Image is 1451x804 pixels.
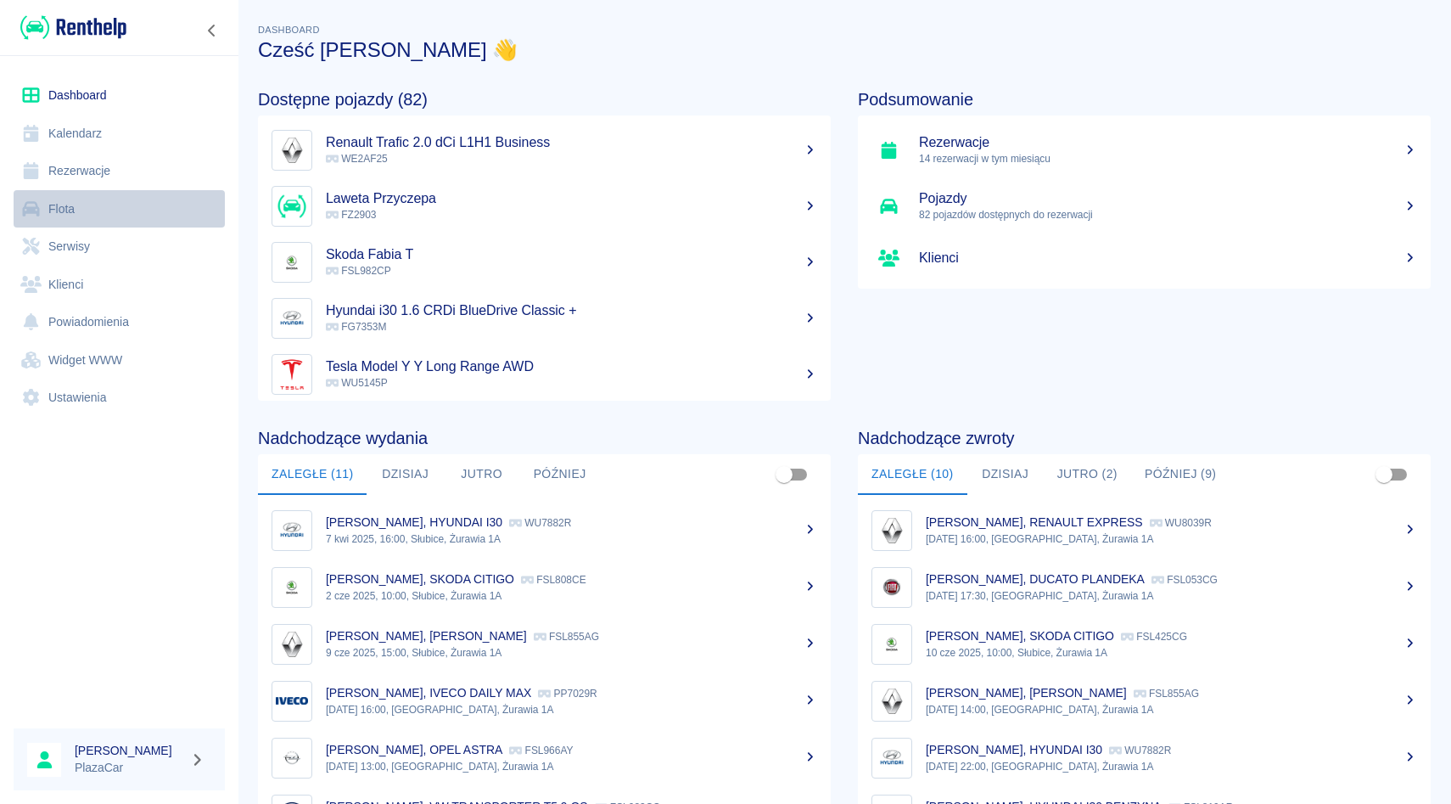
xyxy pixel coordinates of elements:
[520,454,600,495] button: Później
[276,190,308,222] img: Image
[276,302,308,335] img: Image
[1044,454,1131,495] button: Jutro (2)
[326,209,376,221] span: FZ2903
[326,759,817,774] p: [DATE] 13:00, [GEOGRAPHIC_DATA], Żurawia 1A
[326,302,817,319] h5: Hyundai i30 1.6 CRDi BlueDrive Classic +
[258,122,831,178] a: ImageRenault Trafic 2.0 dCi L1H1 Business WE2AF25
[14,152,225,190] a: Rezerwacje
[258,38,1431,62] h3: Cześć [PERSON_NAME] 👋
[1131,454,1230,495] button: Później (9)
[538,688,597,700] p: PP7029R
[326,134,817,151] h5: Renault Trafic 2.0 dCi L1H1 Business
[858,454,967,495] button: Zaległe (10)
[326,629,527,643] p: [PERSON_NAME], [PERSON_NAME]
[926,645,1417,661] p: 10 cze 2025, 10:00, Słubice, Żurawia 1A
[258,729,831,786] a: Image[PERSON_NAME], OPEL ASTRA FSL966AY[DATE] 13:00, [GEOGRAPHIC_DATA], Żurawia 1A
[521,574,586,586] p: FSL808CE
[326,153,388,165] span: WE2AF25
[876,742,908,774] img: Image
[876,514,908,547] img: Image
[919,190,1417,207] h5: Pojazdy
[276,246,308,278] img: Image
[858,502,1431,559] a: Image[PERSON_NAME], RENAULT EXPRESS WU8039R[DATE] 16:00, [GEOGRAPHIC_DATA], Żurawia 1A
[858,672,1431,729] a: Image[PERSON_NAME], [PERSON_NAME] FSL855AG[DATE] 14:00, [GEOGRAPHIC_DATA], Żurawia 1A
[1109,745,1171,756] p: WU7882R
[876,685,908,717] img: Image
[858,122,1431,178] a: Rezerwacje14 rezerwacji w tym miesiącu
[258,672,831,729] a: Image[PERSON_NAME], IVECO DAILY MAX PP7029R[DATE] 16:00, [GEOGRAPHIC_DATA], Żurawia 1A
[326,588,817,604] p: 2 cze 2025, 10:00, Słubice, Żurawia 1A
[858,616,1431,672] a: Image[PERSON_NAME], SKODA CITIGO FSL425CG10 cze 2025, 10:00, Słubice, Żurawia 1A
[1134,688,1199,700] p: FSL855AG
[326,572,514,586] p: [PERSON_NAME], SKODA CITIGO
[258,559,831,616] a: Image[PERSON_NAME], SKODA CITIGO FSL808CE2 cze 2025, 10:00, Słubice, Żurawia 1A
[258,502,831,559] a: Image[PERSON_NAME], HYUNDAI I30 WU7882R7 kwi 2025, 16:00, Słubice, Żurawia 1A
[1150,517,1212,529] p: WU8039R
[919,134,1417,151] h5: Rezerwacje
[326,686,531,700] p: [PERSON_NAME], IVECO DAILY MAX
[926,588,1417,604] p: [DATE] 17:30, [GEOGRAPHIC_DATA], Żurawia 1A
[858,234,1431,282] a: Klienci
[926,759,1417,774] p: [DATE] 22:00, [GEOGRAPHIC_DATA], Żurawia 1A
[326,265,391,277] span: FSL982CP
[509,745,573,756] p: FSL966AY
[858,559,1431,616] a: Image[PERSON_NAME], DUCATO PLANDEKA FSL053CG[DATE] 17:30, [GEOGRAPHIC_DATA], Żurawia 1A
[258,428,831,448] h4: Nadchodzące wydania
[858,729,1431,786] a: Image[PERSON_NAME], HYUNDAI I30 WU7882R[DATE] 22:00, [GEOGRAPHIC_DATA], Żurawia 1A
[199,20,225,42] button: Zwiń nawigację
[14,115,225,153] a: Kalendarz
[1151,574,1218,586] p: FSL053CG
[858,428,1431,448] h4: Nadchodzące zwroty
[276,571,308,604] img: Image
[258,290,831,346] a: ImageHyundai i30 1.6 CRDi BlueDrive Classic + FG7353M
[919,151,1417,166] p: 14 rezerwacji w tym miesiącu
[326,377,388,389] span: WU5145P
[926,531,1417,547] p: [DATE] 16:00, [GEOGRAPHIC_DATA], Żurawia 1A
[258,25,320,35] span: Dashboard
[14,14,126,42] a: Renthelp logo
[326,246,817,263] h5: Skoda Fabia T
[926,743,1102,756] p: [PERSON_NAME], HYUNDAI I30
[1368,458,1400,491] span: Pokaż przypisane tylko do mnie
[919,250,1417,267] h5: Klienci
[276,685,308,717] img: Image
[509,517,571,529] p: WU7882R
[258,346,831,402] a: ImageTesla Model Y Y Long Range AWD WU5145P
[14,341,225,380] a: Widget WWW
[14,190,225,228] a: Flota
[14,379,225,417] a: Ustawienia
[926,515,1143,529] p: [PERSON_NAME], RENAULT EXPRESS
[258,454,367,495] button: Zaległe (11)
[276,514,308,547] img: Image
[444,454,520,495] button: Jutro
[20,14,126,42] img: Renthelp logo
[919,207,1417,222] p: 82 pojazdów dostępnych do rezerwacji
[14,303,225,341] a: Powiadomienia
[326,645,817,661] p: 9 cze 2025, 15:00, Słubice, Żurawia 1A
[858,89,1431,110] h4: Podsumowanie
[367,454,444,495] button: Dzisiaj
[276,134,308,166] img: Image
[258,234,831,290] a: ImageSkoda Fabia T FSL982CP
[926,702,1417,717] p: [DATE] 14:00, [GEOGRAPHIC_DATA], Żurawia 1A
[326,743,502,756] p: [PERSON_NAME], OPEL ASTRA
[14,266,225,304] a: Klienci
[858,178,1431,234] a: Pojazdy82 pojazdów dostępnych do rezerwacji
[14,228,225,266] a: Serwisy
[276,742,308,774] img: Image
[926,629,1114,643] p: [PERSON_NAME], SKODA CITIGO
[768,458,800,491] span: Pokaż przypisane tylko do mnie
[326,358,817,375] h5: Tesla Model Y Y Long Range AWD
[258,89,831,110] h4: Dostępne pojazdy (82)
[876,628,908,661] img: Image
[967,454,1044,495] button: Dzisiaj
[926,572,1145,586] p: [PERSON_NAME], DUCATO PLANDEKA
[326,702,817,717] p: [DATE] 16:00, [GEOGRAPHIC_DATA], Żurawia 1A
[276,628,308,661] img: Image
[14,76,225,115] a: Dashboard
[258,616,831,672] a: Image[PERSON_NAME], [PERSON_NAME] FSL855AG9 cze 2025, 15:00, Słubice, Żurawia 1A
[326,531,817,547] p: 7 kwi 2025, 16:00, Słubice, Żurawia 1A
[1121,631,1187,643] p: FSL425CG
[258,178,831,234] a: ImageLaweta Przyczepa FZ2903
[926,686,1127,700] p: [PERSON_NAME], [PERSON_NAME]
